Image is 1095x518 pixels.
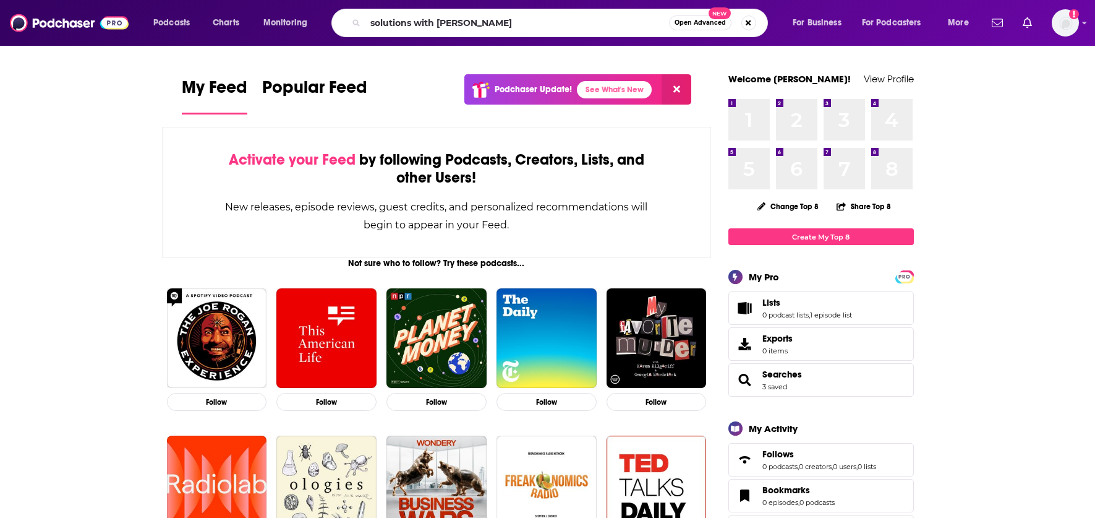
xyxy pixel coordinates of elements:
[733,300,757,317] a: Lists
[749,271,779,283] div: My Pro
[762,462,798,471] a: 0 podcasts
[762,485,835,496] a: Bookmarks
[276,288,377,389] img: This American Life
[799,462,832,471] a: 0 creators
[750,199,827,214] button: Change Top 8
[762,297,780,308] span: Lists
[939,13,984,33] button: open menu
[496,288,597,389] img: The Daily
[182,77,247,105] span: My Feed
[856,462,858,471] span: ,
[213,14,239,32] span: Charts
[897,272,912,281] a: PRO
[762,333,793,344] span: Exports
[669,15,731,30] button: Open AdvancedNew
[1069,9,1079,19] svg: Add a profile image
[858,462,876,471] a: 0 lists
[709,7,731,19] span: New
[386,288,487,389] img: Planet Money
[577,81,652,98] a: See What's New
[162,258,712,269] div: Not sure who to follow? Try these podcasts...
[365,13,669,33] input: Search podcasts, credits, & more...
[864,73,914,85] a: View Profile
[832,462,833,471] span: ,
[728,291,914,325] span: Lists
[784,13,857,33] button: open menu
[762,347,793,355] span: 0 items
[1018,12,1037,33] a: Show notifications dropdown
[762,485,810,496] span: Bookmarks
[793,14,841,32] span: For Business
[10,11,129,35] img: Podchaser - Follow, Share and Rate Podcasts
[386,393,487,411] button: Follow
[262,77,367,105] span: Popular Feed
[948,14,969,32] span: More
[728,443,914,477] span: Follows
[145,13,206,33] button: open menu
[728,228,914,245] a: Create My Top 8
[224,198,649,234] div: New releases, episode reviews, guest credits, and personalized recommendations will begin to appe...
[762,449,794,460] span: Follows
[810,311,852,319] a: 1 episode list
[167,288,267,389] img: The Joe Rogan Experience
[276,393,377,411] button: Follow
[987,12,1008,33] a: Show notifications dropdown
[728,327,914,361] a: Exports
[762,297,852,308] a: Lists
[833,462,856,471] a: 0 users
[733,487,757,504] a: Bookmarks
[854,13,939,33] button: open menu
[182,77,247,114] a: My Feed
[762,382,787,391] a: 3 saved
[607,288,707,389] img: My Favorite Murder with Karen Kilgariff and Georgia Hardstark
[798,498,799,507] span: ,
[343,9,780,37] div: Search podcasts, credits, & more...
[607,393,707,411] button: Follow
[897,272,912,282] span: PRO
[733,371,757,389] a: Searches
[205,13,247,33] a: Charts
[836,194,892,218] button: Share Top 8
[229,150,356,169] span: Activate your Feed
[496,393,597,411] button: Follow
[762,311,809,319] a: 0 podcast lists
[224,151,649,187] div: by following Podcasts, Creators, Lists, and other Users!
[809,311,810,319] span: ,
[255,13,323,33] button: open menu
[728,363,914,397] span: Searches
[762,449,876,460] a: Follows
[153,14,190,32] span: Podcasts
[762,498,798,507] a: 0 episodes
[733,451,757,468] a: Follows
[762,369,802,380] a: Searches
[798,462,799,471] span: ,
[1052,9,1079,37] span: Logged in as WE_Broadcast
[799,498,835,507] a: 0 podcasts
[749,423,798,434] div: My Activity
[675,20,726,26] span: Open Advanced
[733,335,757,353] span: Exports
[1052,9,1079,37] img: User Profile
[262,77,367,114] a: Popular Feed
[167,393,267,411] button: Follow
[1052,9,1079,37] button: Show profile menu
[728,73,851,85] a: Welcome [PERSON_NAME]!
[495,84,572,95] p: Podchaser Update!
[263,14,307,32] span: Monitoring
[862,14,921,32] span: For Podcasters
[728,479,914,512] span: Bookmarks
